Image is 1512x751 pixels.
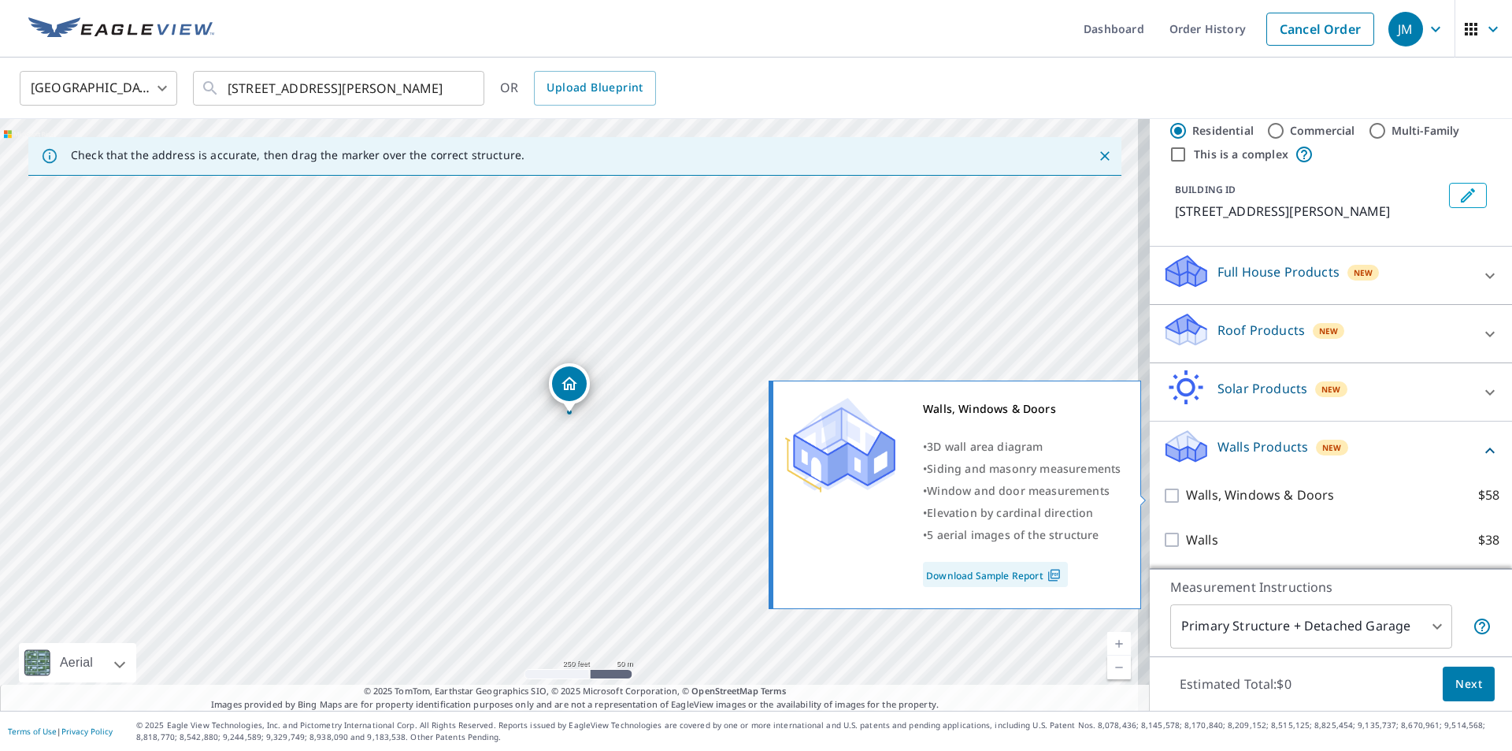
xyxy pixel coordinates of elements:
span: New [1322,441,1342,454]
span: © 2025 TomTom, Earthstar Geographics SIO, © 2025 Microsoft Corporation, © [364,685,787,698]
label: Commercial [1290,123,1355,139]
span: Next [1455,675,1482,694]
a: Current Level 17, Zoom Out [1107,656,1131,679]
div: Primary Structure + Detached Garage [1170,604,1452,649]
img: Premium [785,398,895,493]
span: 5 aerial images of the structure [927,527,1099,542]
p: Check that the address is accurate, then drag the marker over the correct structure. [71,148,524,162]
div: Dropped pin, building 1, Residential property, 3273 Rosedale Dr Arnold, MO 63010 [549,363,590,412]
p: $58 [1478,485,1499,505]
button: Close [1095,146,1115,166]
span: Elevation by cardinal direction [927,505,1093,520]
p: $38 [1478,530,1499,550]
div: JM [1388,12,1423,46]
a: Cancel Order [1266,13,1374,46]
div: [GEOGRAPHIC_DATA] [20,66,177,110]
a: Terms of Use [8,726,57,737]
a: Current Level 17, Zoom In [1107,632,1131,656]
div: Full House ProductsNew [1162,253,1499,298]
a: Terms [761,685,787,697]
span: New [1321,383,1341,396]
div: Aerial [19,643,136,682]
p: Measurement Instructions [1170,578,1492,597]
span: 3D wall area diagram [927,439,1043,454]
p: Walls [1186,530,1218,550]
div: • [923,502,1121,524]
span: Upload Blueprint [547,78,643,98]
p: Walls, Windows & Doors [1186,485,1334,505]
div: Aerial [55,643,98,682]
div: • [923,480,1121,502]
a: Upload Blueprint [534,71,655,106]
span: Your report will include the primary structure and a detached garage if one exists. [1473,617,1492,636]
div: Walls ProductsNew [1162,428,1499,473]
a: OpenStreetMap [691,685,758,697]
img: Pdf Icon [1043,568,1065,582]
p: Walls Products [1217,437,1308,456]
label: Residential [1192,123,1254,139]
label: This is a complex [1194,147,1288,162]
span: Siding and masonry measurements [927,461,1121,476]
p: Roof Products [1217,321,1305,340]
div: Walls, Windows & Doors [923,398,1121,420]
p: Estimated Total: $0 [1167,667,1304,701]
div: • [923,524,1121,546]
div: Roof ProductsNew [1162,311,1499,356]
div: OR [500,71,656,106]
div: • [923,436,1121,458]
div: Solar ProductsNew [1162,370,1499,415]
span: New [1354,266,1373,279]
a: Privacy Policy [61,726,113,737]
label: Multi-Family [1392,123,1460,139]
p: Full House Products [1217,262,1340,281]
p: [STREET_ADDRESS][PERSON_NAME] [1175,202,1443,221]
p: BUILDING ID [1175,183,1236,196]
p: © 2025 Eagle View Technologies, Inc. and Pictometry International Corp. All Rights Reserved. Repo... [136,719,1504,743]
p: | [8,727,113,736]
div: • [923,458,1121,480]
p: Solar Products [1217,379,1307,398]
button: Edit building 1 [1449,183,1487,208]
input: Search by address or latitude-longitude [228,66,452,110]
span: Window and door measurements [927,483,1110,498]
span: New [1319,325,1339,337]
button: Next [1443,667,1495,702]
img: EV Logo [28,17,214,41]
a: Download Sample Report [923,562,1068,587]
